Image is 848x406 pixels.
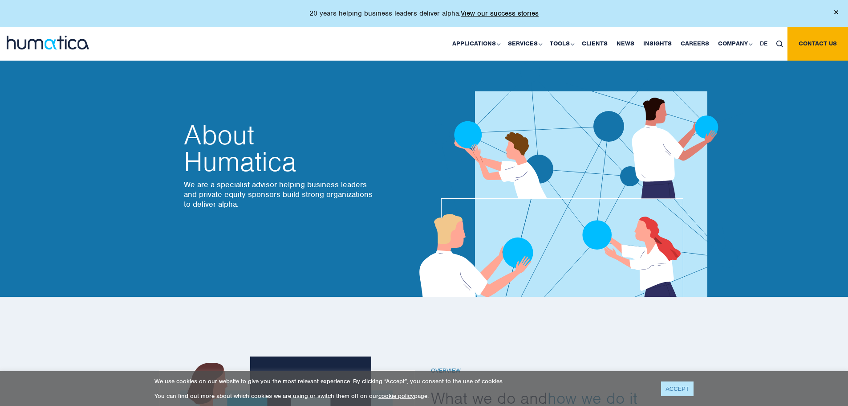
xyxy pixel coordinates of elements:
a: DE [755,27,772,61]
a: Contact us [787,27,848,61]
p: 20 years helping business leaders deliver alpha. [309,9,539,18]
img: about_banner1 [393,40,743,297]
p: You can find out more about which cookies we are using or switch them off on our page. [154,392,650,400]
h6: Overview [431,367,671,375]
a: Applications [448,27,503,61]
a: ACCEPT [661,381,694,396]
span: About [184,122,375,148]
a: Services [503,27,545,61]
a: Careers [676,27,714,61]
img: search_icon [776,41,783,47]
a: View our success stories [461,9,539,18]
p: We are a specialist advisor helping business leaders and private equity sponsors build strong org... [184,180,375,209]
span: DE [760,40,767,47]
h2: Humatica [184,122,375,175]
p: We use cookies on our website to give you the most relevant experience. By clicking “Accept”, you... [154,377,650,385]
img: logo [7,36,89,49]
a: News [612,27,639,61]
a: Tools [545,27,577,61]
a: Company [714,27,755,61]
a: Insights [639,27,676,61]
a: cookie policy [378,392,414,400]
a: Clients [577,27,612,61]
